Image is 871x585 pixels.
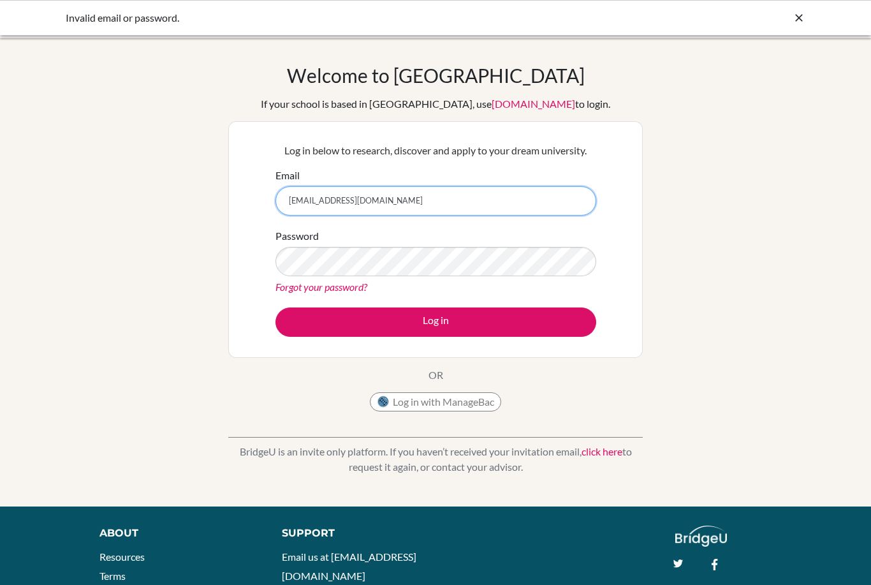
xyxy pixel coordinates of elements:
a: Resources [99,551,145,563]
div: If your school is based in [GEOGRAPHIC_DATA], use to login. [261,96,610,112]
p: Log in below to research, discover and apply to your dream university. [275,143,596,158]
p: BridgeU is an invite only platform. If you haven’t received your invitation email, to request it ... [228,444,643,475]
button: Log in with ManageBac [370,392,501,411]
a: [DOMAIN_NAME] [492,98,575,110]
a: Email us at [EMAIL_ADDRESS][DOMAIN_NAME] [282,551,416,582]
p: OR [428,367,443,383]
a: Terms [99,570,126,582]
img: logo_white@2x-f4f0deed5e89b7ecb1c2cc34c3e3d731f90f0f143d5ea2071677605dd97b5244.png [675,526,727,547]
h1: Welcome to [GEOGRAPHIC_DATA] [287,64,585,87]
div: Support [282,526,423,541]
button: Log in [275,307,596,337]
div: About [99,526,253,541]
label: Email [275,168,300,183]
div: Invalid email or password. [66,10,614,26]
label: Password [275,228,319,244]
a: click here [582,445,622,457]
a: Forgot your password? [275,281,367,293]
